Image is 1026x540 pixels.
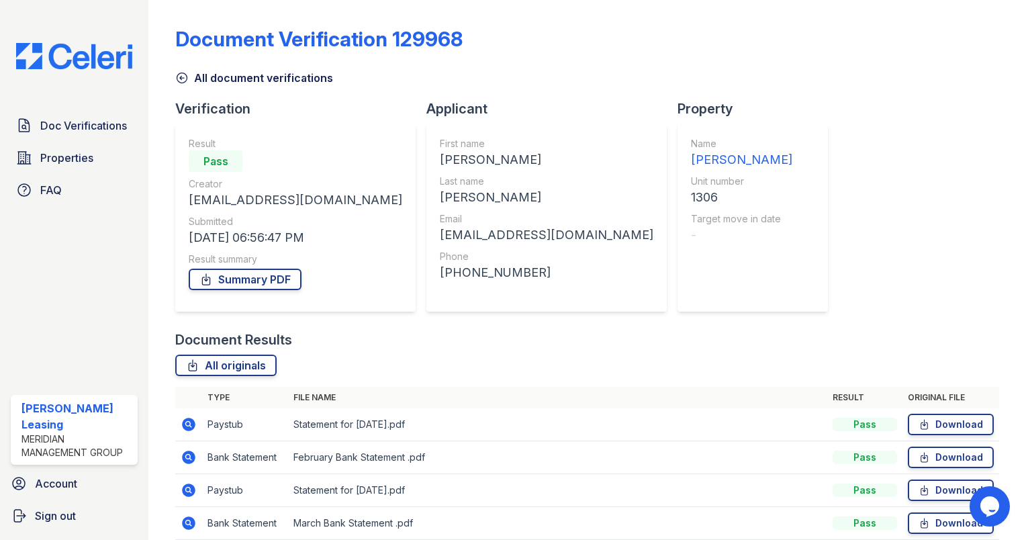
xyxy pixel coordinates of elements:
div: [PERSON_NAME] [440,188,653,207]
th: File name [288,387,827,408]
a: All originals [175,355,277,376]
div: Document Results [175,330,292,349]
div: [PHONE_NUMBER] [440,263,653,282]
div: [EMAIL_ADDRESS][DOMAIN_NAME] [189,191,402,210]
span: Account [35,476,77,492]
td: Paystub [202,408,288,441]
div: Pass [833,484,897,497]
a: Sign out [5,502,143,529]
td: Bank Statement [202,507,288,540]
span: Properties [40,150,93,166]
div: First name [440,137,653,150]
a: Summary PDF [189,269,301,290]
span: Sign out [35,508,76,524]
td: Paystub [202,474,288,507]
div: Unit number [691,175,792,188]
div: Result summary [189,253,402,266]
iframe: chat widget [970,486,1013,527]
th: Type [202,387,288,408]
div: [DATE] 06:56:47 PM [189,228,402,247]
a: Download [908,414,994,435]
span: FAQ [40,182,62,198]
div: Verification [175,99,426,118]
div: Pass [189,150,242,172]
a: Download [908,447,994,468]
div: Email [440,212,653,226]
td: Statement for [DATE].pdf [288,474,827,507]
div: Submitted [189,215,402,228]
div: Target move in date [691,212,792,226]
div: Last name [440,175,653,188]
td: Bank Statement [202,441,288,474]
div: 1306 [691,188,792,207]
img: CE_Logo_Blue-a8612792a0a2168367f1c8372b55b34899dd931a85d93a1a3d3e32e68fde9ad4.png [5,43,143,69]
div: [PERSON_NAME] Leasing [21,400,132,433]
a: Download [908,480,994,501]
a: Download [908,512,994,534]
div: Creator [189,177,402,191]
a: Account [5,470,143,497]
a: FAQ [11,177,138,204]
div: Property [678,99,839,118]
div: Name [691,137,792,150]
div: [PERSON_NAME] [440,150,653,169]
th: Result [827,387,902,408]
div: - [691,226,792,244]
td: February Bank Statement .pdf [288,441,827,474]
a: Doc Verifications [11,112,138,139]
td: March Bank Statement .pdf [288,507,827,540]
div: Result [189,137,402,150]
div: Phone [440,250,653,263]
a: Name [PERSON_NAME] [691,137,792,169]
div: Pass [833,451,897,464]
div: Meridian Management Group [21,433,132,459]
span: Doc Verifications [40,118,127,134]
div: Document Verification 129968 [175,27,463,51]
th: Original file [902,387,999,408]
a: All document verifications [175,70,333,86]
div: Applicant [426,99,678,118]
td: Statement for [DATE].pdf [288,408,827,441]
div: Pass [833,418,897,431]
div: Pass [833,516,897,530]
div: [PERSON_NAME] [691,150,792,169]
a: Properties [11,144,138,171]
div: [EMAIL_ADDRESS][DOMAIN_NAME] [440,226,653,244]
